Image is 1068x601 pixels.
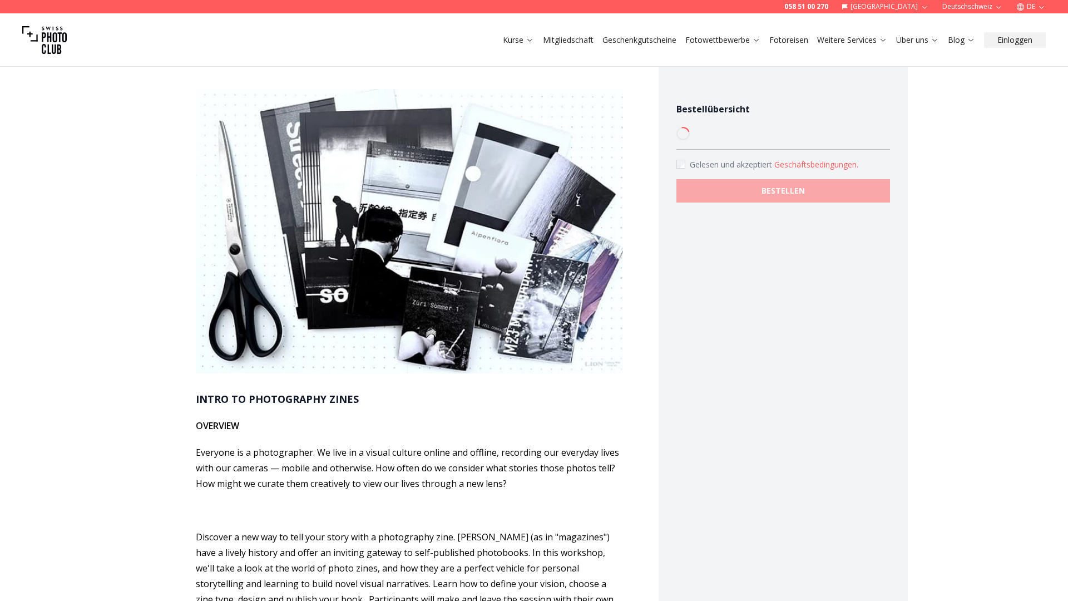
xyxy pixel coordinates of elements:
a: Blog [948,35,975,46]
strong: OVERVIEW [196,420,239,432]
button: Mitgliedschaft [538,32,598,48]
button: Über uns [892,32,943,48]
span: Everyone is a photographer. We live in a visual culture online and offline, recording our everyda... [196,446,619,490]
h4: Bestellübersicht [676,102,890,116]
button: Einloggen [984,32,1046,48]
button: Geschenkgutscheine [598,32,681,48]
span: Gelesen und akzeptiert [690,159,774,170]
a: Mitgliedschaft [543,35,594,46]
a: 058 51 00 270 [784,2,828,11]
button: Weitere Services [813,32,892,48]
a: Fotowettbewerbe [685,35,760,46]
button: BESTELLEN [676,179,890,203]
button: Accept termsGelesen und akzeptiert [774,159,858,170]
h1: INTRO TO PHOTOGRAPHY ZINES [196,391,623,407]
button: Fotoreisen [765,32,813,48]
a: Fotoreisen [769,35,808,46]
input: Accept terms [676,160,685,169]
button: Fotowettbewerbe [681,32,765,48]
a: Kurse [503,35,534,46]
button: Kurse [498,32,538,48]
img: Swiss photo club [22,18,67,62]
a: Geschenkgutscheine [602,35,676,46]
button: Blog [943,32,980,48]
b: BESTELLEN [762,185,805,196]
a: Über uns [896,35,939,46]
img: INTRO TO PHOTOGRAPHY ZINES [196,89,623,373]
a: Weitere Services [817,35,887,46]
